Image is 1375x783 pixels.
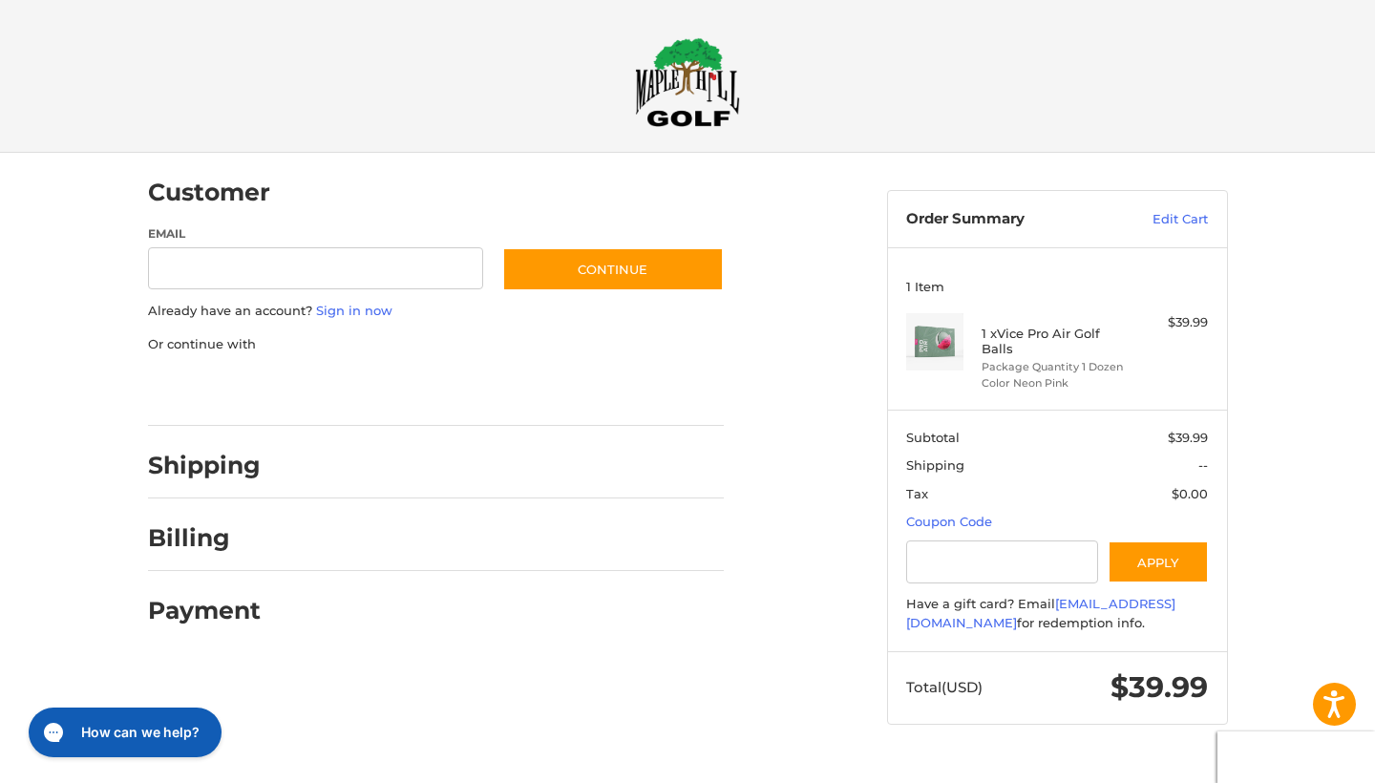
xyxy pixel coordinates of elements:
h2: Payment [148,596,261,625]
input: Gift Certificate or Coupon Code [906,540,1098,583]
iframe: Google Customer Reviews [1217,731,1375,783]
p: Or continue with [148,335,724,354]
div: Have a gift card? Email for redemption info. [906,595,1208,632]
span: Shipping [906,457,964,473]
span: Subtotal [906,430,960,445]
iframe: Gorgias live chat messenger [19,701,227,764]
h4: 1 x Vice Pro Air Golf Balls [982,326,1128,357]
p: Already have an account? [148,302,724,321]
button: Apply [1108,540,1209,583]
h3: 1 Item [906,279,1208,294]
iframe: PayPal-venmo [465,372,608,407]
iframe: PayPal-paypal [141,372,285,407]
iframe: PayPal-paylater [304,372,447,407]
button: Continue [502,247,724,291]
a: Sign in now [316,303,392,318]
a: [EMAIL_ADDRESS][DOMAIN_NAME] [906,596,1175,630]
h3: Order Summary [906,210,1111,229]
span: Total (USD) [906,678,983,696]
h2: Customer [148,178,270,207]
li: Package Quantity 1 Dozen [982,359,1128,375]
div: $39.99 [1132,313,1208,332]
li: Color Neon Pink [982,375,1128,391]
span: $0.00 [1172,486,1208,501]
h2: Shipping [148,451,261,480]
span: Tax [906,486,928,501]
span: $39.99 [1168,430,1208,445]
a: Coupon Code [906,514,992,529]
a: Edit Cart [1111,210,1208,229]
span: $39.99 [1111,669,1208,705]
span: -- [1198,457,1208,473]
h2: Billing [148,523,260,553]
label: Email [148,225,484,243]
img: Maple Hill Golf [635,37,740,127]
